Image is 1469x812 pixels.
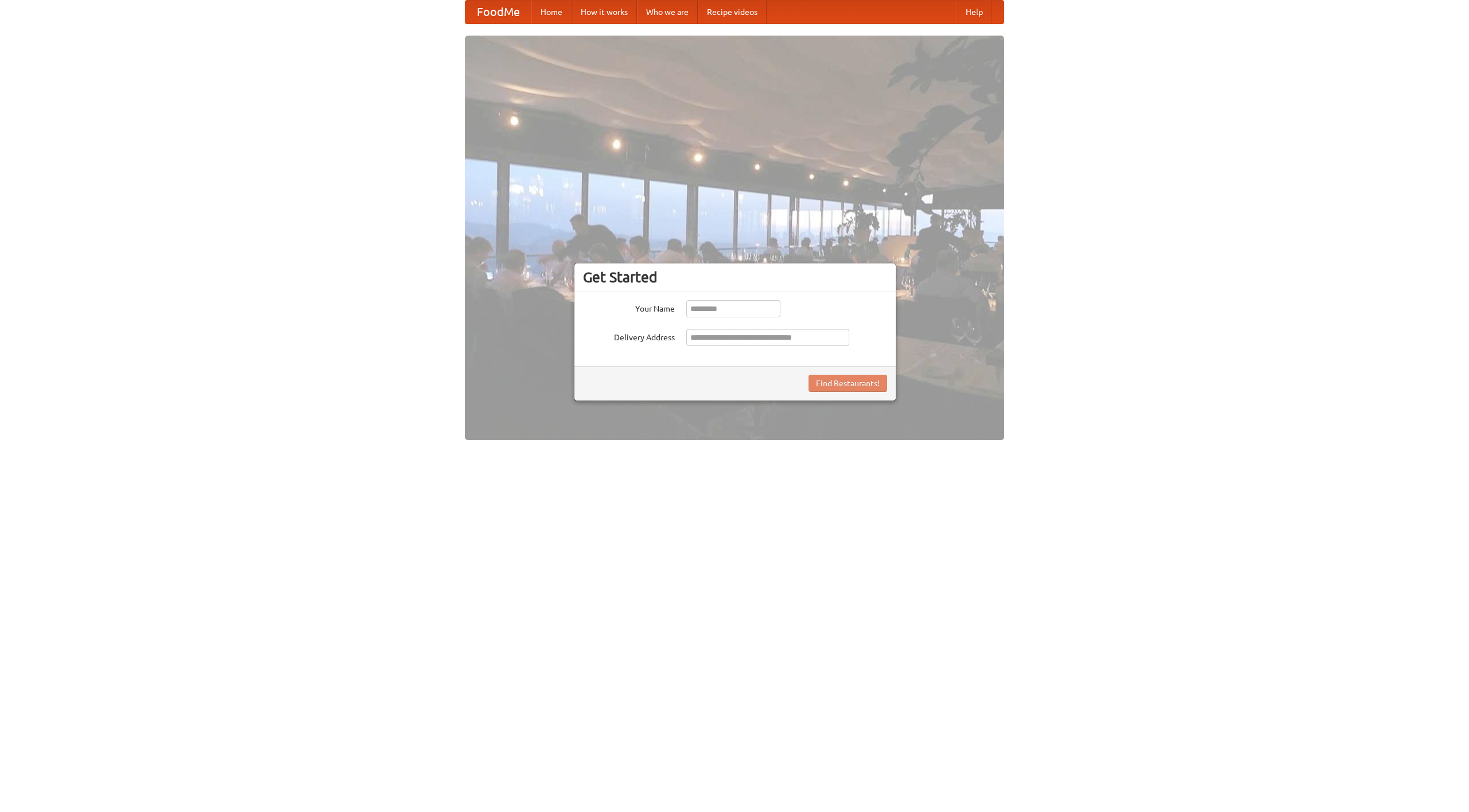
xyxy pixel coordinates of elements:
a: How it works [572,1,637,24]
h3: Get Started [583,269,887,286]
a: Help [957,1,992,24]
a: FoodMe [465,1,531,24]
button: Find Restaurants! [809,375,887,392]
label: Your Name [583,300,675,314]
a: Home [531,1,572,24]
a: Who we are [637,1,698,24]
label: Delivery Address [583,329,675,343]
a: Recipe videos [698,1,767,24]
